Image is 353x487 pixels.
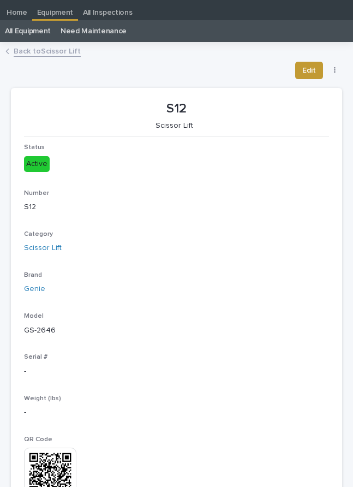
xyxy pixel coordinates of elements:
[24,325,329,336] p: GS-2646
[24,366,329,377] p: -
[24,395,61,402] span: Weight (lbs)
[24,201,329,213] p: S12
[24,313,44,319] span: Model
[295,62,323,79] button: Edit
[24,242,62,254] a: Scissor Lift
[24,283,45,295] a: Genie
[24,436,52,443] span: QR Code
[24,121,325,130] p: Scissor Lift
[24,354,47,360] span: Serial #
[24,407,329,418] p: -
[302,65,316,76] span: Edit
[24,156,50,172] div: Active
[24,231,53,237] span: Category
[24,144,45,151] span: Status
[24,272,42,278] span: Brand
[14,44,81,57] a: Back toScissor Lift
[24,101,329,117] p: S12
[61,20,127,42] a: Need Maintenance
[24,190,49,197] span: Number
[5,20,51,42] a: All Equipment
